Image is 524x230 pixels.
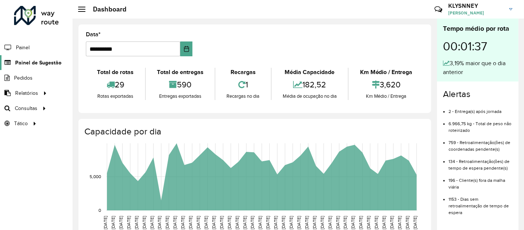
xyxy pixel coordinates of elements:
[448,10,504,16] span: [PERSON_NAME]
[443,59,513,77] div: 3,19% maior que o dia anterior
[88,68,143,77] div: Total de rotas
[449,190,513,216] li: 1153 - Dias sem retroalimentação de tempo de espera
[111,216,115,229] text: [DATE]
[242,216,247,229] text: [DATE]
[389,216,394,229] text: [DATE]
[273,93,346,100] div: Média de ocupação no dia
[180,216,185,229] text: [DATE]
[374,216,379,229] text: [DATE]
[103,216,108,229] text: [DATE]
[172,216,177,229] text: [DATE]
[204,216,208,229] text: [DATE]
[273,68,346,77] div: Média Capacidade
[358,216,363,229] text: [DATE]
[430,1,446,17] a: Contato Rápido
[397,216,402,229] text: [DATE]
[304,216,309,229] text: [DATE]
[235,216,239,229] text: [DATE]
[281,216,286,229] text: [DATE]
[443,89,513,100] h4: Alertas
[14,120,28,127] span: Tático
[219,216,224,229] text: [DATE]
[188,216,193,229] text: [DATE]
[126,216,131,229] text: [DATE]
[335,216,340,229] text: [DATE]
[405,216,410,229] text: [DATE]
[289,216,293,229] text: [DATE]
[196,216,201,229] text: [DATE]
[88,93,143,100] div: Rotas exportadas
[250,216,255,229] text: [DATE]
[449,171,513,190] li: 196 - Cliente(s) fora da malha viária
[150,216,154,229] text: [DATE]
[265,216,270,229] text: [DATE]
[148,93,213,100] div: Entregas exportadas
[350,77,422,93] div: 3,620
[148,68,213,77] div: Total de entregas
[217,93,269,100] div: Recargas no dia
[85,5,127,13] h2: Dashboard
[211,216,216,229] text: [DATE]
[157,216,162,229] text: [DATE]
[88,77,143,93] div: 29
[148,77,213,93] div: 590
[320,216,325,229] text: [DATE]
[448,2,504,9] h3: KLYSNNEY
[449,153,513,171] li: 134 - Retroalimentação(ões) de tempo de espera pendente(s)
[350,93,422,100] div: Km Médio / Entrega
[84,126,424,137] h4: Capacidade por dia
[98,208,101,213] text: 0
[351,216,356,229] text: [DATE]
[413,216,417,229] text: [DATE]
[273,77,346,93] div: 182,52
[312,216,317,229] text: [DATE]
[449,115,513,134] li: 6.966,75 kg - Total de peso não roteirizado
[443,34,513,59] div: 00:01:37
[327,216,332,229] text: [DATE]
[86,30,101,39] label: Data
[15,59,61,67] span: Painel de Sugestão
[15,104,37,112] span: Consultas
[180,41,192,56] button: Choose Date
[366,216,371,229] text: [DATE]
[343,216,348,229] text: [DATE]
[118,216,123,229] text: [DATE]
[296,216,301,229] text: [DATE]
[16,44,30,51] span: Painel
[227,216,232,229] text: [DATE]
[14,74,33,82] span: Pedidos
[217,77,269,93] div: 1
[258,216,263,229] text: [DATE]
[449,103,513,115] li: 2 - Entrega(s) após jornada
[350,68,422,77] div: Km Médio / Entrega
[15,89,38,97] span: Relatórios
[165,216,169,229] text: [DATE]
[142,216,147,229] text: [DATE]
[217,68,269,77] div: Recargas
[90,174,101,179] text: 5,000
[382,216,386,229] text: [DATE]
[449,134,513,153] li: 759 - Retroalimentação(ões) de coordenadas pendente(s)
[273,216,278,229] text: [DATE]
[134,216,139,229] text: [DATE]
[443,24,513,34] div: Tempo médio por rota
